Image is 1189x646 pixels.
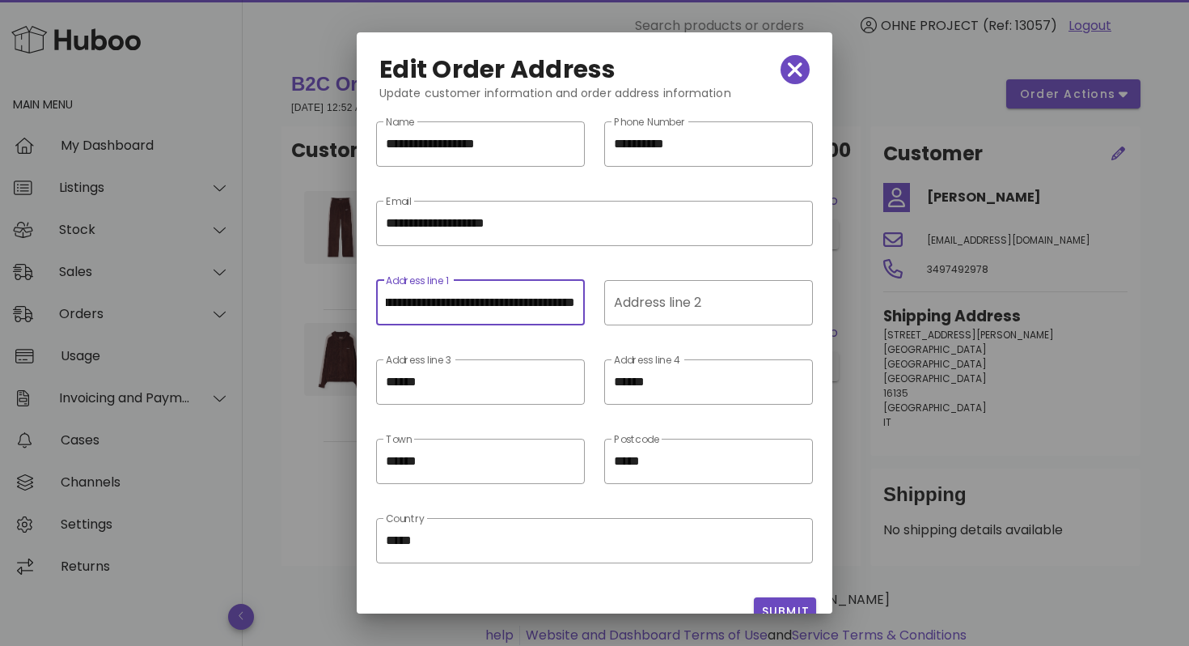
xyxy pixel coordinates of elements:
span: Submit [760,603,810,620]
label: Address line 1 [386,275,449,287]
label: Address line 3 [386,355,451,367]
div: Update customer information and order address information [366,84,823,115]
h2: Edit Order Address [379,57,616,83]
label: Phone Number [614,117,686,129]
label: Town [386,434,412,446]
label: Country [386,513,425,525]
label: Name [386,117,414,129]
label: Email [386,196,412,208]
button: Submit [754,597,816,627]
label: Postcode [614,434,659,446]
label: Address line 4 [614,355,681,367]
